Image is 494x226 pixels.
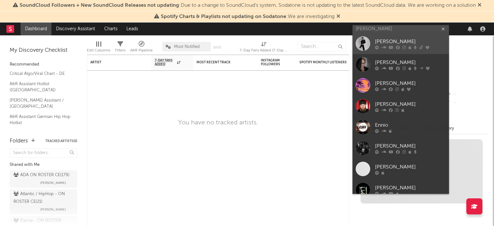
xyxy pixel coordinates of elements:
div: Edit Columns [87,39,110,57]
a: Leads [122,23,142,35]
a: [PERSON_NAME] [352,158,449,179]
span: Dismiss [336,14,340,19]
div: [PERSON_NAME] [375,80,446,87]
a: [PERSON_NAME] [352,138,449,158]
div: Spotify Monthly Listeners [299,60,348,64]
a: [PERSON_NAME] Assistant / [GEOGRAPHIC_DATA] [10,97,71,110]
a: [PERSON_NAME] [352,96,449,117]
span: 7-Day Fans Added [155,59,175,66]
a: Charts [100,23,122,35]
div: Shared with Me [10,161,77,169]
div: Recommended [10,61,77,68]
div: Atlantic / HipHop - ON ROSTER CE ( 21 ) [14,190,72,206]
div: [PERSON_NAME] [375,163,446,171]
button: Tracked Artists(0) [45,140,77,143]
span: [PERSON_NAME] [40,206,66,213]
a: Atlantic / HipHop - ON ROSTER CE(21)[PERSON_NAME] [10,189,77,214]
div: Most Recent Track [197,60,245,64]
a: [PERSON_NAME] [352,54,449,75]
span: Dismiss [478,3,481,8]
input: Search... [297,42,346,51]
div: My Discovery Checklist [10,47,77,54]
div: A&R Pipeline [130,47,153,54]
div: [PERSON_NAME] [375,38,446,46]
div: -- [445,90,488,98]
span: SoundCloud Followers + New SoundCloud Releases not updating [20,3,179,8]
a: [PERSON_NAME] [352,33,449,54]
div: 7-Day Fans Added (7-Day Fans Added) [240,47,288,54]
div: ADA ON ROSTER CE ( 179 ) [14,171,69,179]
a: [PERSON_NAME] [352,179,449,200]
div: Filters [115,47,125,54]
div: [PERSON_NAME] [375,184,446,192]
div: [PERSON_NAME] [375,59,446,67]
a: Discovery Assistant [51,23,100,35]
div: Folders [10,137,28,145]
div: -- [445,98,488,107]
button: Save [213,46,221,49]
a: ADA ON ROSTER CE(179)[PERSON_NAME] [10,170,77,188]
span: Spotify Charts & Playlists not updating on Sodatone [161,14,286,19]
div: A&R Pipeline [130,39,153,57]
a: Dashboard [21,23,51,35]
div: Ennio [375,122,446,129]
div: [PERSON_NAME] [375,101,446,108]
span: [PERSON_NAME] [40,179,66,187]
div: Instagram Followers [261,59,283,66]
div: [PERSON_NAME] [375,142,446,150]
a: [PERSON_NAME] [352,75,449,96]
input: Search for folders... [10,149,77,158]
div: Filters [115,39,125,57]
span: : We are investigating [161,14,334,19]
div: You have no tracked artists. [178,119,258,127]
span: Most Notified [174,45,200,49]
span: : Due to a change to SoundCloud's system, Sodatone is not updating to the latest SoundCloud data.... [20,3,476,8]
a: A&R Assistant Hotlist ([GEOGRAPHIC_DATA]) [10,80,71,94]
div: Artist [90,60,139,64]
a: Critical Algo/Viral Chart - DE [10,70,71,77]
a: Ennio [352,117,449,138]
a: A&R Assistant German Hip Hop Hotlist [10,113,71,126]
input: Search for artists [352,25,449,33]
div: Edit Columns [87,47,110,54]
div: 7-Day Fans Added (7-Day Fans Added) [240,39,288,57]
